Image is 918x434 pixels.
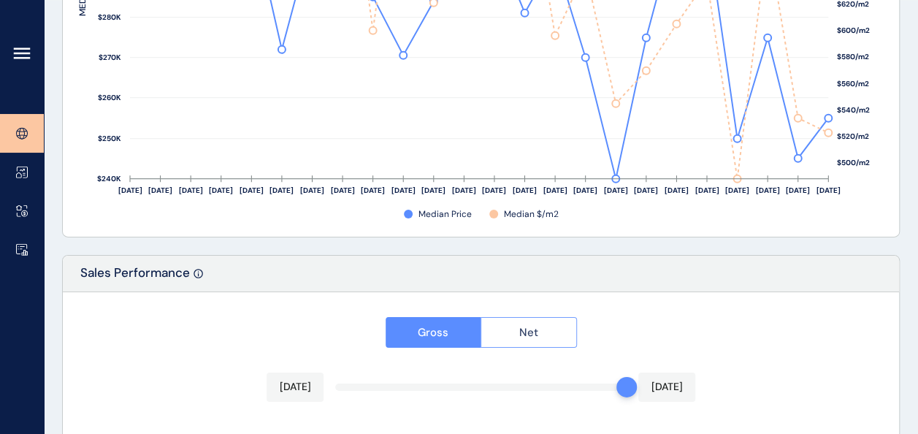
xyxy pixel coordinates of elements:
text: $560/m2 [837,80,869,89]
text: $600/m2 [837,26,870,36]
text: $540/m2 [837,106,870,115]
button: Gross [386,317,481,348]
text: $500/m2 [837,159,870,168]
p: Sales Performance [80,264,190,292]
text: $580/m2 [837,53,869,62]
span: Median $/m2 [504,208,559,221]
span: Net [519,325,538,340]
p: [DATE] [651,380,683,395]
button: Net [481,317,577,348]
text: $520/m2 [837,132,869,142]
span: Gross [418,325,448,340]
p: [DATE] [279,380,310,395]
span: Median Price [418,208,472,221]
